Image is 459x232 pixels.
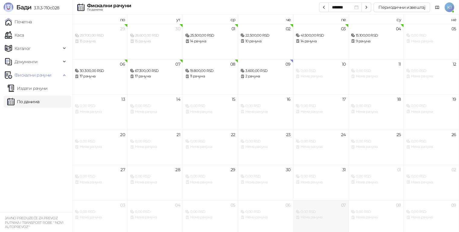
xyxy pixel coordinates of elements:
div: 10 [342,62,346,66]
div: Нема рачуна [296,74,346,79]
a: Каса [5,29,24,41]
div: Нема рачуна [406,179,456,185]
div: 0,00 RSD [75,209,125,215]
td: 2025-10-17 [293,94,349,130]
td: 2025-11-01 [349,165,404,200]
div: 14 рачуна [185,38,235,44]
div: 02 [451,168,456,172]
td: 2025-10-19 [404,94,459,130]
th: по [72,15,128,24]
td: 2025-10-16 [238,94,293,130]
div: 22 [231,132,235,137]
div: 27 [120,168,125,172]
td: 2025-10-15 [183,94,238,130]
div: 0,00 RSD [130,103,180,109]
div: 0,00 RSD [351,139,401,144]
td: 2025-10-13 [72,94,128,130]
div: 10 рачуна [241,38,291,44]
div: 0,00 RSD [75,103,125,109]
div: 0,00 RSD [406,33,456,38]
div: Нема рачуна [75,144,125,150]
div: 0,00 RSD [185,103,235,109]
td: 2025-10-04 [349,24,404,59]
div: 15 рачуна [75,38,125,44]
div: 16 [287,97,291,101]
div: Фискални рачуни [87,3,131,8]
div: 0,00 RSD [406,139,456,144]
div: 25.500,00 RSD [185,33,235,38]
td: 2025-10-10 [293,59,349,95]
div: 0,00 RSD [75,174,125,179]
div: 07 [341,203,346,207]
span: Каталог [14,42,31,54]
div: Нема рачуна [75,179,125,185]
td: 2025-10-11 [349,59,404,95]
div: 04 [175,203,180,207]
div: 0,00 RSD [130,174,180,179]
td: 2025-10-23 [238,130,293,165]
div: 30 [175,27,180,31]
div: 14 [176,97,180,101]
div: Нема рачуна [351,144,401,150]
div: 18 [397,97,401,101]
div: 08 [396,203,401,207]
div: 0,00 RSD [241,209,291,215]
div: 0,00 RSD [241,103,291,109]
td: 2025-10-01 [183,24,238,59]
div: 0,00 RSD [406,174,456,179]
td: 2025-10-09 [238,59,293,95]
div: Нема рачуна [406,144,456,150]
div: Нема рачуна [351,179,401,185]
th: не [404,15,459,24]
div: 0,00 RSD [406,68,456,74]
div: 0,00 RSD [75,139,125,144]
th: су [349,15,404,24]
td: 2025-10-30 [238,165,293,200]
img: Logo [4,2,13,12]
td: 2025-09-29 [72,24,128,59]
div: 13 [121,97,125,101]
div: 08 [230,62,235,66]
td: 2025-10-05 [404,24,459,59]
div: 0,00 RSD [351,174,401,179]
div: 3.600,00 RSD [241,68,291,74]
a: Почетна [5,16,32,28]
td: 2025-10-02 [238,24,293,59]
div: Нема рачуна [406,74,456,79]
div: 01 [397,168,401,172]
td: 2025-10-29 [183,165,238,200]
div: 0,00 RSD [185,174,235,179]
td: 2025-10-28 [128,165,183,200]
div: 0,00 RSD [296,139,346,144]
div: Нема рачуна [296,179,346,185]
td: 2025-10-22 [183,130,238,165]
div: Нема рачуна [75,109,125,115]
div: 0,00 RSD [406,103,456,109]
td: 2025-10-24 [293,130,349,165]
div: 11 [398,62,401,66]
td: 2025-10-26 [404,130,459,165]
td: 2025-10-25 [349,130,404,165]
div: 29 [120,27,125,31]
div: 0,00 RSD [296,174,346,179]
div: 0,00 RSD [130,209,180,215]
div: Нема рачуна [130,214,180,220]
td: 2025-10-08 [183,59,238,95]
td: 2025-10-07 [128,59,183,95]
div: 0,00 RSD [296,103,346,109]
div: 0,00 RSD [241,174,291,179]
div: 26.600,00 RSD [130,33,180,38]
div: 20 [120,132,125,137]
th: ср [183,15,238,24]
div: Нема рачуна [406,38,456,44]
div: 0,00 RSD [241,139,291,144]
div: 05 [451,27,456,31]
td: 2025-11-02 [404,165,459,200]
div: Нема рачуна [75,214,125,220]
div: 28 [175,168,180,172]
div: Нема рачуна [130,179,180,185]
div: 0,00 RSD [351,68,401,74]
div: 2 рачуна [241,74,291,79]
span: Документи [14,56,37,68]
td: 2025-10-20 [72,130,128,165]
